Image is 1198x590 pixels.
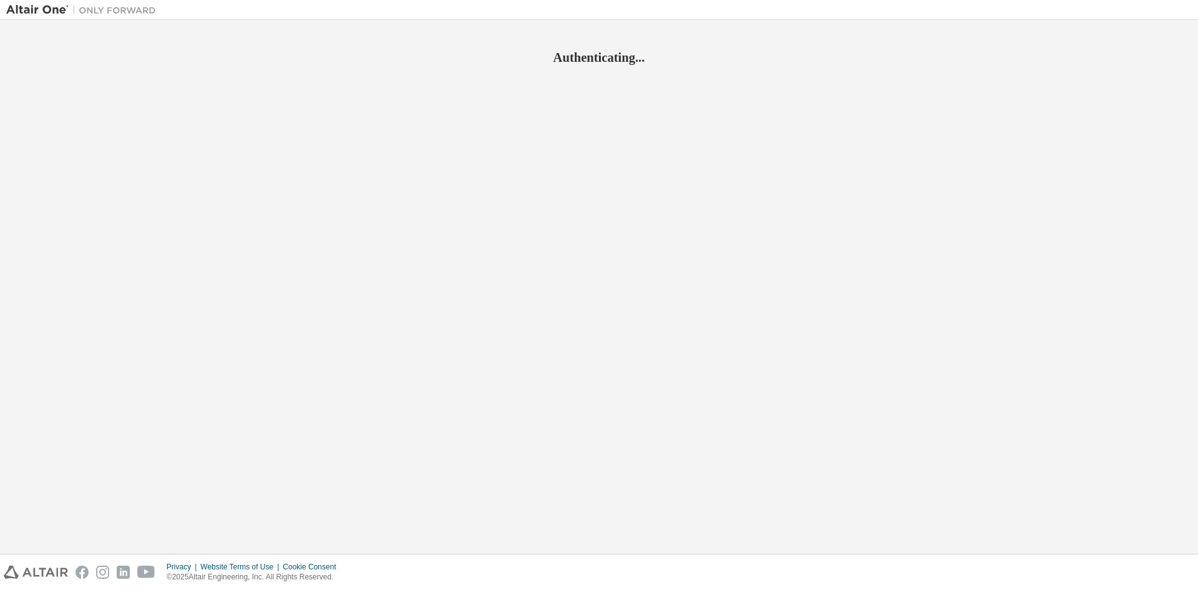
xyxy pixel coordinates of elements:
[283,562,343,572] div: Cookie Consent
[137,566,155,579] img: youtube.svg
[200,562,283,572] div: Website Terms of Use
[6,49,1192,66] h2: Authenticating...
[96,566,109,579] img: instagram.svg
[167,572,344,583] p: © 2025 Altair Engineering, Inc. All Rights Reserved.
[6,4,162,16] img: Altair One
[117,566,130,579] img: linkedin.svg
[167,562,200,572] div: Privacy
[75,566,89,579] img: facebook.svg
[4,566,68,579] img: altair_logo.svg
